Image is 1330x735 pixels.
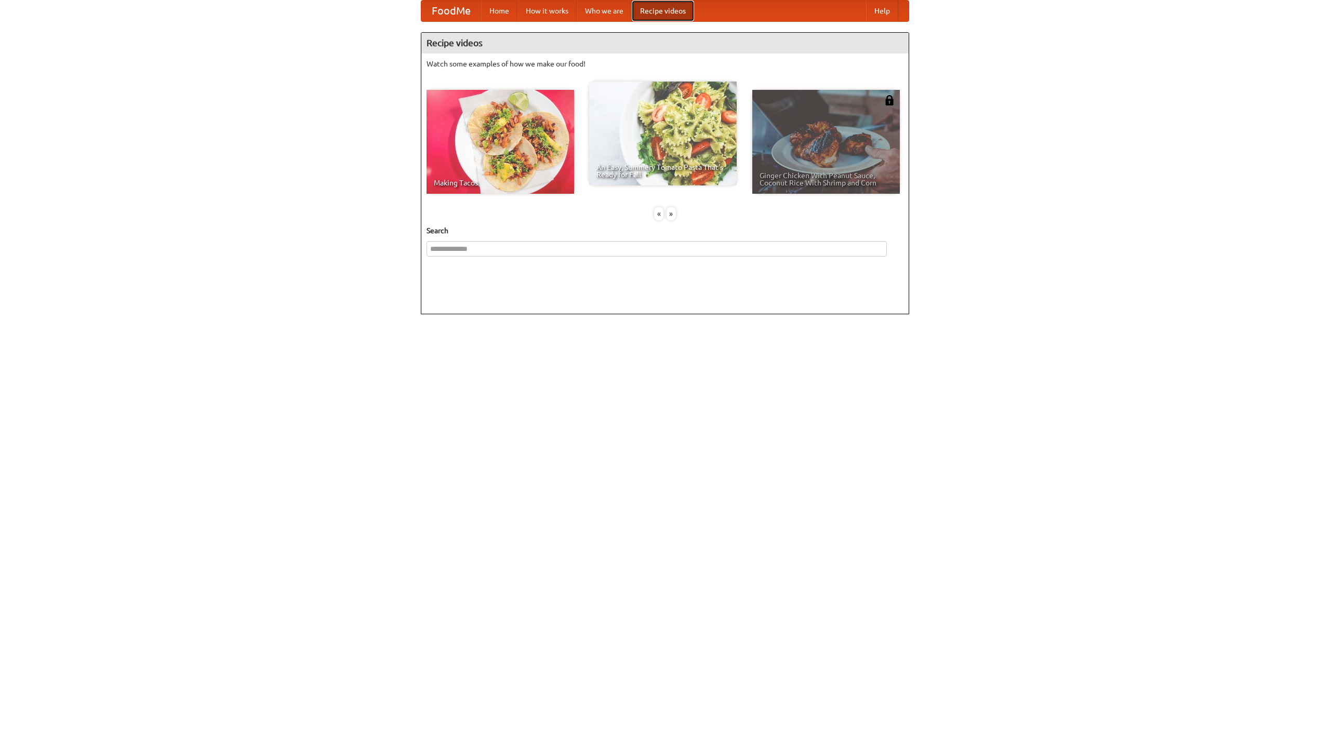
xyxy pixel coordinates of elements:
h5: Search [427,225,903,236]
a: Help [866,1,898,21]
a: An Easy, Summery Tomato Pasta That's Ready for Fall [589,82,737,185]
a: Recipe videos [632,1,694,21]
a: Making Tacos [427,90,574,194]
div: » [667,207,676,220]
a: Who we are [577,1,632,21]
h4: Recipe videos [421,33,909,54]
span: Making Tacos [434,179,567,186]
img: 483408.png [884,95,895,105]
a: Home [481,1,517,21]
a: How it works [517,1,577,21]
p: Watch some examples of how we make our food! [427,59,903,69]
div: « [654,207,663,220]
a: FoodMe [421,1,481,21]
span: An Easy, Summery Tomato Pasta That's Ready for Fall [596,164,729,178]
